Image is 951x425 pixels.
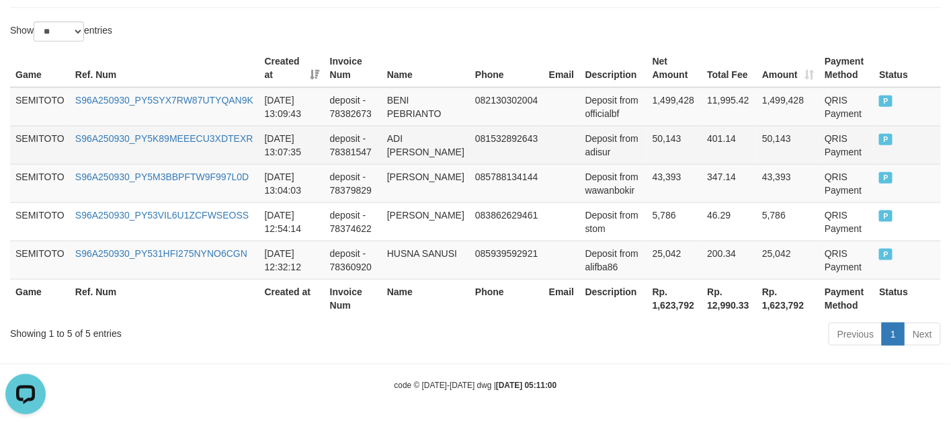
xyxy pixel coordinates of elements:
[259,164,325,202] td: [DATE] 13:04:03
[647,49,702,87] th: Net Amount
[757,49,819,87] th: Amount: activate to sort column ascending
[259,279,325,317] th: Created at
[544,279,580,317] th: Email
[580,202,647,241] td: Deposit from stom
[757,241,819,279] td: 25,042
[702,164,757,202] td: 347.14
[325,126,382,164] td: deposit - 78381547
[382,202,470,241] td: [PERSON_NAME]
[70,49,259,87] th: Ref. Num
[10,321,386,340] div: Showing 1 to 5 of 5 entries
[470,202,544,241] td: 083862629461
[819,202,874,241] td: QRIS Payment
[325,279,382,317] th: Invoice Num
[75,210,249,221] a: S96A250930_PY53VIL6U1ZCFWSEOSS
[647,164,702,202] td: 43,393
[470,241,544,279] td: 085939592921
[259,49,325,87] th: Created at: activate to sort column ascending
[10,22,112,42] label: Show entries
[10,202,70,241] td: SEMITOTO
[647,87,702,126] td: 1,499,428
[874,49,941,87] th: Status
[470,49,544,87] th: Phone
[325,164,382,202] td: deposit - 78379829
[702,241,757,279] td: 200.34
[10,87,70,126] td: SEMITOTO
[325,202,382,241] td: deposit - 78374622
[34,22,84,42] select: Showentries
[395,381,557,390] small: code © [DATE]-[DATE] dwg |
[647,279,702,317] th: Rp. 1,623,792
[75,248,247,259] a: S96A250930_PY531HFI275NYNO6CGN
[819,279,874,317] th: Payment Method
[829,323,882,346] a: Previous
[259,202,325,241] td: [DATE] 12:54:14
[819,126,874,164] td: QRIS Payment
[382,126,470,164] td: ADI [PERSON_NAME]
[259,87,325,126] td: [DATE] 13:09:43
[325,49,382,87] th: Invoice Num
[702,126,757,164] td: 401.14
[879,210,893,222] span: PAID
[5,5,46,46] button: Open LiveChat chat widget
[382,164,470,202] td: [PERSON_NAME]
[382,279,470,317] th: Name
[496,381,556,390] strong: [DATE] 05:11:00
[580,279,647,317] th: Description
[75,133,253,144] a: S96A250930_PY5K89MEEECU3XDTEXR
[647,241,702,279] td: 25,042
[702,202,757,241] td: 46.29
[879,172,893,184] span: PAID
[382,49,470,87] th: Name
[879,249,893,260] span: PAID
[580,87,647,126] td: Deposit from officialbf
[470,164,544,202] td: 085788134144
[382,241,470,279] td: HUSNA SANUSI
[580,49,647,87] th: Description
[757,164,819,202] td: 43,393
[819,164,874,202] td: QRIS Payment
[382,87,470,126] td: BENI PEBRIANTO
[325,241,382,279] td: deposit - 78360920
[904,323,941,346] a: Next
[879,95,893,107] span: PAID
[580,164,647,202] td: Deposit from wawanbokir
[819,241,874,279] td: QRIS Payment
[757,202,819,241] td: 5,786
[75,95,253,106] a: S96A250930_PY5SYX7RW87UTYQAN9K
[10,126,70,164] td: SEMITOTO
[702,279,757,317] th: Rp. 12,990.33
[757,279,819,317] th: Rp. 1,623,792
[879,134,893,145] span: PAID
[259,241,325,279] td: [DATE] 12:32:12
[819,49,874,87] th: Payment Method
[647,202,702,241] td: 5,786
[647,126,702,164] td: 50,143
[470,279,544,317] th: Phone
[757,126,819,164] td: 50,143
[470,126,544,164] td: 081532892643
[702,87,757,126] td: 11,995.42
[10,241,70,279] td: SEMITOTO
[544,49,580,87] th: Email
[325,87,382,126] td: deposit - 78382673
[470,87,544,126] td: 082130302004
[819,87,874,126] td: QRIS Payment
[10,279,70,317] th: Game
[882,323,905,346] a: 1
[70,279,259,317] th: Ref. Num
[10,164,70,202] td: SEMITOTO
[874,279,941,317] th: Status
[75,171,249,182] a: S96A250930_PY5M3BBPFTW9F997L0D
[580,126,647,164] td: Deposit from adisur
[10,49,70,87] th: Game
[702,49,757,87] th: Total Fee
[757,87,819,126] td: 1,499,428
[259,126,325,164] td: [DATE] 13:07:35
[580,241,647,279] td: Deposit from alifba86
